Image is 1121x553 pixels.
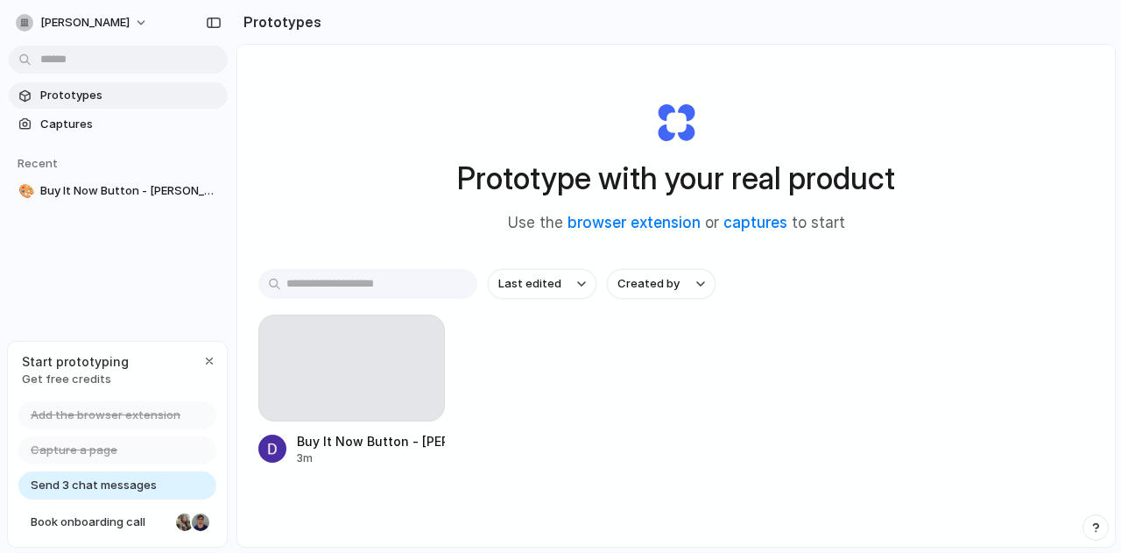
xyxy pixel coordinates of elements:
a: Buy It Now Button - [PERSON_NAME]3m [258,315,445,466]
h1: Prototype with your real product [457,155,895,202]
button: Created by [607,269,716,299]
span: Send 3 chat messages [31,477,157,494]
span: Add the browser extension [31,407,180,424]
span: Created by [617,275,680,293]
span: Get free credits [22,371,129,388]
span: Recent [18,156,58,170]
span: Use the or to start [508,212,845,235]
a: Prototypes [9,82,228,109]
div: Nicole Kubica [174,512,195,533]
div: Buy It Now Button - [PERSON_NAME] [297,432,445,450]
span: Prototypes [40,87,221,104]
a: Book onboarding call [18,508,216,536]
button: 🎨 [16,182,33,200]
button: Last edited [488,269,596,299]
span: Capture a page [31,442,117,459]
span: [PERSON_NAME] [40,14,130,32]
span: Start prototyping [22,352,129,371]
span: Book onboarding call [31,514,169,531]
a: captures [723,214,787,231]
div: 3m [297,450,445,466]
a: Captures [9,111,228,138]
button: [PERSON_NAME] [9,9,157,37]
h2: Prototypes [236,11,321,32]
span: Last edited [498,275,561,293]
div: 🎨 [18,181,31,202]
a: 🎨Buy It Now Button - [PERSON_NAME] [9,178,228,204]
span: Buy It Now Button - [PERSON_NAME] [40,182,221,200]
a: browser extension [568,214,701,231]
div: Christian Iacullo [190,512,211,533]
span: Captures [40,116,221,133]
